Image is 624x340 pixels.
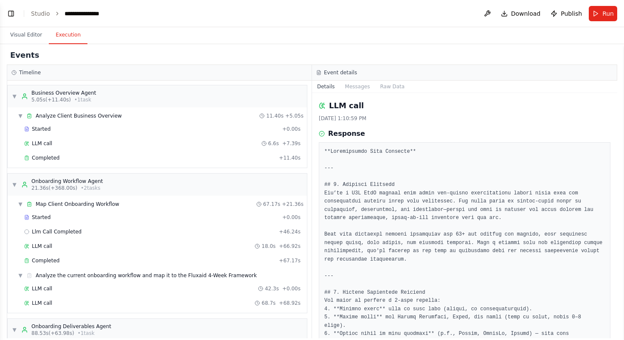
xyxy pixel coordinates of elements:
[31,90,96,96] div: Business Overview Agent
[279,155,301,161] span: + 11.40s
[266,112,284,119] span: 11.40s
[511,9,541,18] span: Download
[31,323,111,330] div: Onboarding Deliverables Agent
[32,126,51,132] span: Started
[3,26,49,44] button: Visual Editor
[329,100,364,112] h2: LLM call
[32,155,59,161] span: Completed
[5,8,17,20] button: Show left sidebar
[340,81,375,93] button: Messages
[261,243,275,250] span: 18.0s
[375,81,410,93] button: Raw Data
[282,285,301,292] span: + 0.00s
[19,69,41,76] h3: Timeline
[589,6,617,21] button: Run
[312,81,340,93] button: Details
[282,214,301,221] span: + 0.00s
[31,96,71,103] span: 5.05s (+11.40s)
[10,49,39,61] h2: Events
[263,201,281,208] span: 67.17s
[81,185,100,191] span: • 2 task s
[32,300,52,306] span: LLM call
[279,257,301,264] span: + 67.17s
[282,140,301,147] span: + 7.39s
[319,115,610,122] div: [DATE] 1:10:59 PM
[32,214,51,221] span: Started
[279,243,301,250] span: + 66.92s
[36,201,119,208] span: Map Client Onboarding Workflow
[49,26,87,44] button: Execution
[12,93,17,100] span: ▼
[602,9,614,18] span: Run
[285,112,304,119] span: + 5.05s
[32,285,52,292] span: LLM call
[18,272,23,279] span: ▼
[561,9,582,18] span: Publish
[268,140,279,147] span: 6.6s
[31,10,50,17] a: Studio
[36,112,122,119] span: Analyze Client Business Overview
[12,326,17,333] span: ▼
[31,330,74,337] span: 88.53s (+63.98s)
[32,228,82,235] span: Llm Call Completed
[74,96,91,103] span: • 1 task
[18,112,23,119] span: ▼
[32,140,52,147] span: LLM call
[282,201,304,208] span: + 21.36s
[32,243,52,250] span: LLM call
[12,181,17,188] span: ▼
[36,272,257,279] span: Analyze the current onboarding workflow and map it to the Fluxaid 4-Week Framework
[78,330,95,337] span: • 1 task
[498,6,544,21] button: Download
[279,300,301,306] span: + 68.92s
[32,257,59,264] span: Completed
[279,228,301,235] span: + 46.24s
[31,185,77,191] span: 21.36s (+368.00s)
[328,129,365,139] h3: Response
[282,126,301,132] span: + 0.00s
[18,201,23,208] span: ▼
[31,178,103,185] div: Onboarding Workflow Agent
[31,9,99,18] nav: breadcrumb
[261,300,275,306] span: 68.7s
[547,6,585,21] button: Publish
[265,285,279,292] span: 42.3s
[324,69,357,76] h3: Event details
